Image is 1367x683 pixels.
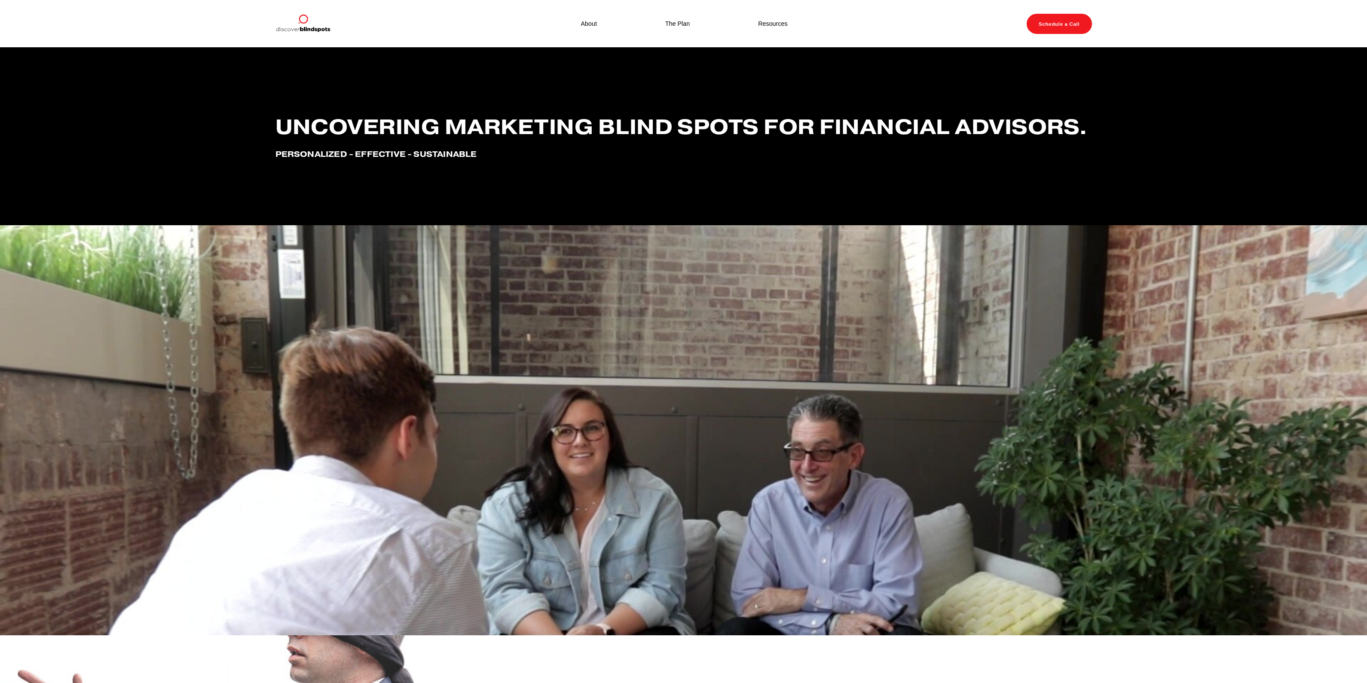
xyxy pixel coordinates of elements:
[275,116,1092,138] h1: Uncovering marketing blind spots for financial advisors.
[665,18,690,29] a: The Plan
[581,18,597,29] a: About
[1027,14,1092,34] a: Schedule a Call
[275,150,1092,159] h4: Personalized - effective - Sustainable
[758,18,787,29] a: Resources
[275,14,330,34] img: Discover Blind Spots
